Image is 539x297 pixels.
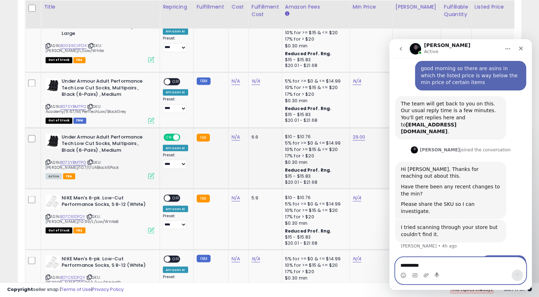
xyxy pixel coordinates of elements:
a: N/A [353,78,361,85]
div: $0.30 min [285,159,344,165]
div: Preset: [163,152,188,168]
div: 5.9 [252,194,276,201]
div: $0.30 min [285,220,344,226]
b: Reduced Prof. Rng. [285,51,332,57]
span: | SKU: [PERSON_NAME]/10.7/1/UABlack6Pack [46,159,119,170]
img: 31aPY00ddTL._SL40_.jpg [46,255,60,270]
a: N/A [252,255,260,262]
div: ASIN: [46,255,154,293]
b: Reduced Prof. Rng. [285,167,332,173]
div: Amazon AI [163,89,188,95]
div: Amazon Fees [285,3,347,11]
img: 31aPY00ddTL._SL40_.jpg [46,194,60,209]
div: $20.01 - $21.68 [285,179,344,185]
div: Listed Price [475,3,536,11]
span: FBA [73,227,85,233]
div: 5% for >= $0 & <= $14.99 [285,200,344,207]
div: Preset: [163,36,188,52]
div: 5% for >= $0 & <= $14.99 [285,78,344,84]
div: 10% for >= $15 & <= $20 [285,30,344,36]
small: FBM [197,77,211,85]
small: FBM [197,255,211,262]
span: All listings that are currently out of stock and unavailable for purchase on Amazon [46,227,72,233]
div: 17% for > $20 [285,213,344,220]
div: Min Price [353,3,389,11]
a: B07SYBM7PQ [60,104,86,110]
div: 17% for > $20 [285,268,344,275]
div: $15 - $15.83 [285,234,344,240]
div: [PERSON_NAME] [395,3,438,11]
span: | SKU: [PERSON_NAME]/10.99/L/Low/WhiteB [46,213,118,224]
div: Fulfillable Quantity [444,3,468,18]
a: B07C61DFQY [60,213,85,219]
div: $10 - $10.76 [285,194,344,200]
a: N/A [232,133,240,140]
div: 10% for >= $15 & <= $20 [285,262,344,268]
a: N/A [353,194,361,201]
div: $15 - $15.83 [285,57,344,63]
b: NIKE Men's 6-pk. Low-Cut Performance Socks, S 8-12 (White) [62,255,148,270]
div: 10% for >= $15 & <= $20 [285,84,344,91]
img: 41-qAeZEaHL._SL40_.jpg [46,78,60,92]
div: $10 - $10.76 [285,134,344,140]
div: Amazon AI [163,205,188,212]
span: All listings that are currently out of stock and unavailable for purchase on Amazon [46,57,72,63]
a: N/A [252,78,260,85]
span: OFF [170,79,182,85]
div: 10% for >= $15 & <= $20 [285,207,344,213]
span: | SKU: Academy/9.67/M/PerfTechLow/BlackGrey [46,104,126,114]
span: OFF [179,134,191,140]
span: All listings currently available for purchase on Amazon [46,173,62,179]
div: 17% for > $20 [285,152,344,159]
div: $20.01 - $21.68 [285,63,344,69]
div: $15 - $15.83 [285,173,344,179]
span: All listings that are currently out of stock and unavailable for purchase on Amazon [46,118,72,124]
div: 10% for >= $15 & <= $20 [285,146,344,152]
span: FBA [63,173,75,179]
div: Repricing [163,3,190,11]
a: Terms of Use [61,286,91,293]
div: ASIN: [46,194,154,233]
a: B0059CVFO4 [60,43,87,49]
div: 17% for > $20 [285,91,344,98]
span: FBM [73,118,86,124]
a: N/A [353,255,361,262]
span: OFF [170,256,182,262]
div: Cost [232,3,245,11]
div: 17% for > $20 [285,36,344,42]
div: $0.30 min [285,43,344,49]
div: $15 - $15.83 [285,112,344,118]
div: Amazon AI [163,266,188,273]
a: B07SYBM7PQ [60,159,86,165]
div: Amazon AI [163,145,188,151]
a: B07C61DFQY [60,274,85,280]
div: 5% for >= $0 & <= $14.99 [285,140,344,146]
div: ASIN: [46,78,154,123]
b: Under Armour Adult Performance Tech Low Cut Socks, Multipairs , Black (6-Pairs) , Medium [62,78,148,100]
span: | SKU: [PERSON_NAME]/L/Low/White [46,43,104,53]
a: Privacy Policy [92,286,124,293]
span: ON [164,134,173,140]
a: N/A [232,194,240,201]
